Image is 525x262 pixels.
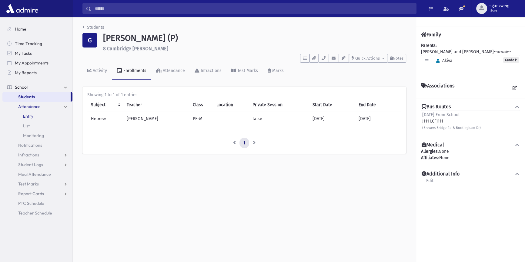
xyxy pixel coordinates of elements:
[421,142,520,148] button: Medical
[5,2,40,15] img: AdmirePro
[2,179,72,189] a: Test Marks
[309,98,355,112] th: Start Date
[18,191,44,196] span: Report Cards
[421,43,436,48] b: Parents:
[23,133,44,138] span: Monitoring
[18,181,39,187] span: Test Marks
[2,150,72,160] a: Infractions
[421,155,520,161] div: None
[87,98,123,112] th: Subject
[18,104,41,109] span: Attendance
[509,83,520,94] a: View all Associations
[426,177,434,188] a: Edit
[226,63,263,80] a: Test Marks
[433,58,453,63] span: Akiva
[2,48,72,58] a: My Tasks
[2,39,72,48] a: Time Tracking
[2,189,72,198] a: Report Cards
[123,98,189,112] th: Teacher
[18,172,51,177] span: Meal Attendance
[249,98,309,112] th: Private Session
[15,70,37,75] span: My Reports
[18,142,42,148] span: Notifications
[422,142,444,148] h4: Medical
[422,104,451,110] h4: Bus Routes
[2,92,71,102] a: Students
[2,82,72,92] a: School
[249,112,309,126] td: false
[199,68,222,73] div: Infractions
[236,68,258,73] div: Test Marks
[87,92,401,98] div: Showing 1 to 1 of 1 entries
[213,98,249,112] th: Location
[190,63,226,80] a: Infractions
[15,60,48,66] span: My Appointments
[15,51,32,56] span: My Tasks
[421,32,441,38] h4: Family
[490,8,509,13] span: User
[123,112,189,126] td: [PERSON_NAME]
[2,68,72,77] a: My Reports
[87,112,123,126] td: Hebrew
[387,54,406,63] button: Notes
[18,94,35,100] span: Students
[309,112,355,126] td: [DATE]
[421,171,520,177] button: Additional Info
[421,148,520,161] div: None
[82,33,97,47] div: G
[421,104,520,110] button: Bus Routes
[271,68,284,73] div: Marks
[82,25,104,30] a: Students
[18,201,44,206] span: PTC Schedule
[355,56,380,61] span: Quick Actions
[422,112,481,131] div: J111 LCFJ111
[2,198,72,208] a: PTC Schedule
[349,54,387,63] button: Quick Actions
[82,24,104,33] nav: breadcrumb
[422,112,460,117] span: [DATE] From School
[2,169,72,179] a: Meal Attendance
[103,33,406,43] h1: [PERSON_NAME] (P)
[23,113,33,119] span: Entry
[2,24,72,34] a: Home
[18,162,43,167] span: Student Logs
[421,149,439,154] b: Allergies:
[421,155,439,160] b: Affiliates:
[490,4,509,8] span: sganzweig
[422,126,481,130] small: (Brewers Bridge Rd & Buckingham Dr)
[15,41,42,46] span: Time Tracking
[15,26,26,32] span: Home
[355,112,401,126] td: [DATE]
[2,140,72,150] a: Notifications
[2,121,72,131] a: List
[82,63,112,80] a: Activity
[122,68,146,73] div: Enrollments
[263,63,289,80] a: Marks
[189,98,213,112] th: Class
[112,63,151,80] a: Enrollments
[2,102,72,111] a: Attendance
[421,42,520,73] div: [PERSON_NAME] and [PERSON_NAME]
[2,208,72,218] a: Teacher Schedule
[189,112,213,126] td: PF-M
[239,138,249,149] a: 1
[18,210,52,216] span: Teacher Schedule
[151,63,190,80] a: Attendance
[393,56,403,61] span: Notes
[15,84,28,90] span: School
[103,46,406,51] h6: 8 Cambridge [PERSON_NAME]
[355,98,401,112] th: End Date
[162,68,185,73] div: Attendance
[422,171,460,177] h4: Additional Info
[2,160,72,169] a: Student Logs
[91,3,416,14] input: Search
[18,152,39,158] span: Infractions
[421,83,454,94] h4: Associations
[503,57,519,63] span: Grade P
[2,131,72,140] a: Monitoring
[2,111,72,121] a: Entry
[2,58,72,68] a: My Appointments
[92,68,107,73] div: Activity
[23,123,30,129] span: List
